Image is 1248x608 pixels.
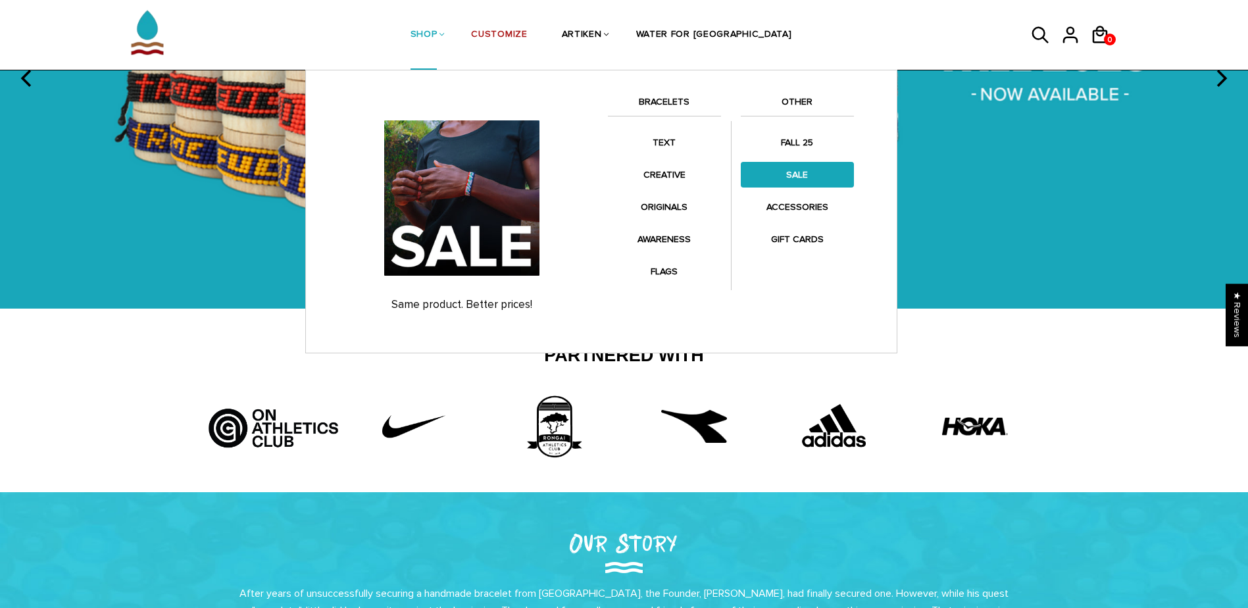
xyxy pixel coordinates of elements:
a: BRACELETS [608,94,721,116]
img: Artboard_5_bcd5fb9d-526a-4748-82a7-e4a7ed1c43f8.jpg [203,393,343,451]
a: OTHER [741,94,854,116]
button: previous [13,64,42,93]
a: SALE [741,162,854,188]
a: ACCESSORIES [741,194,854,220]
a: ORIGINALS [608,194,721,220]
p: Same product. Better prices! [329,298,595,311]
div: Click to open Judge.me floating reviews tab [1226,284,1248,346]
img: Untitled-1_42f22808-10d6-43b8-a0fd-fffce8cf9462.png [364,393,463,459]
a: ARTIKEN [562,1,602,70]
button: next [1206,64,1235,93]
a: CUSTOMIZE [471,1,527,70]
h2: Partnered With [213,345,1036,367]
a: WATER FOR [GEOGRAPHIC_DATA] [636,1,792,70]
h2: Our Story [348,525,901,560]
a: FLAGS [608,259,721,284]
a: CREATIVE [608,162,721,188]
img: free-diadora-logo-icon-download-in-svg-png-gif-file-formats--brand-fashion-pack-logos-icons-28542... [661,393,727,459]
a: 0 [1104,34,1116,45]
img: HOKA-logo.webp [942,393,1008,459]
a: TEXT [608,130,721,155]
span: 0 [1104,32,1116,48]
a: SHOP [411,1,437,70]
a: GIFT CARDS [741,226,854,252]
img: Adidas.png [785,393,884,459]
img: 3rd_partner.png [505,393,603,459]
a: FALL 25 [741,130,854,155]
img: Our Story [605,562,643,573]
a: AWARENESS [608,226,721,252]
